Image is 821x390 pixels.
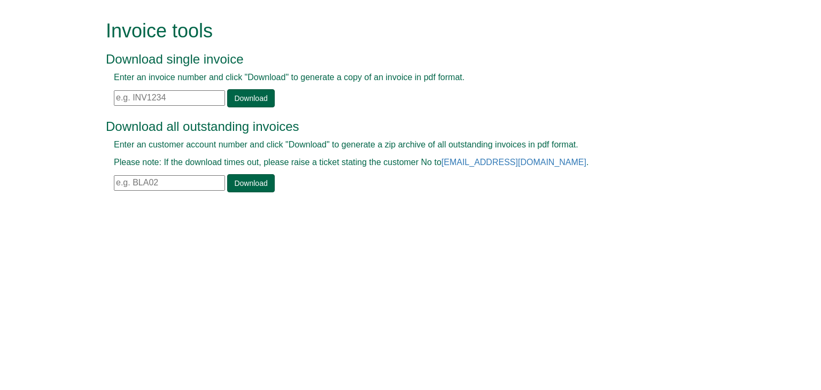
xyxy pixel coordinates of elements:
h1: Invoice tools [106,20,691,42]
p: Enter an customer account number and click "Download" to generate a zip archive of all outstandin... [114,139,683,151]
h3: Download single invoice [106,52,691,66]
p: Please note: If the download times out, please raise a ticket stating the customer No to . [114,157,683,169]
input: e.g. BLA02 [114,175,225,191]
a: Download [227,89,274,107]
a: [EMAIL_ADDRESS][DOMAIN_NAME] [442,158,586,167]
h3: Download all outstanding invoices [106,120,691,134]
a: Download [227,174,274,192]
p: Enter an invoice number and click "Download" to generate a copy of an invoice in pdf format. [114,72,683,84]
input: e.g. INV1234 [114,90,225,106]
